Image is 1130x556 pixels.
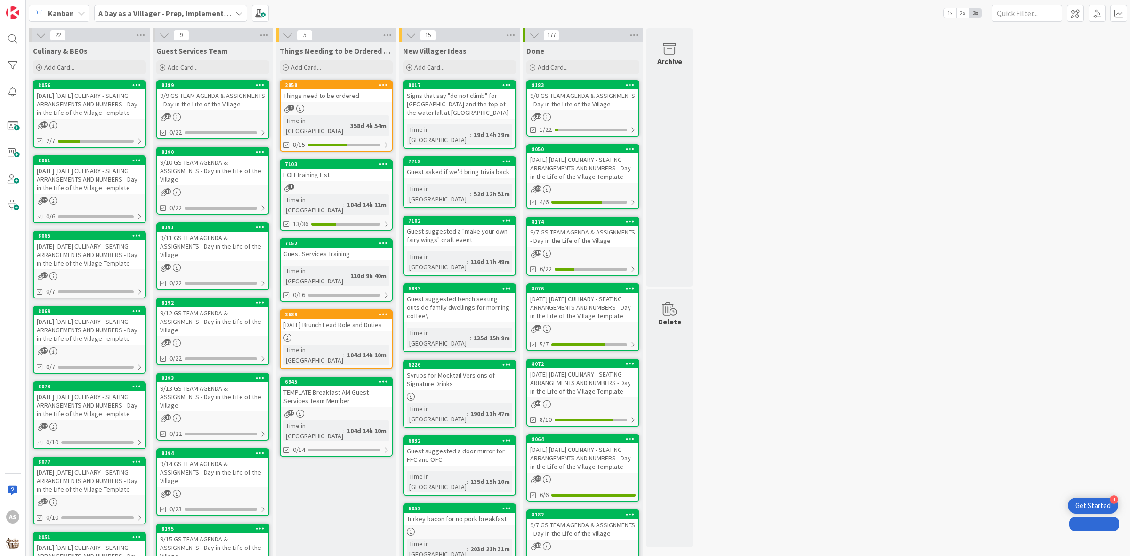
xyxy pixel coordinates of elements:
div: Syrups for Mocktail Versions of Signature Drinks [404,369,515,390]
span: 0/16 [293,290,305,300]
a: 6833Guest suggested bench seating outside family dwellings for morning coffee\Time in [GEOGRAPHIC... [403,283,516,352]
span: 19 [165,339,171,345]
div: 8189 [157,81,268,89]
a: 8056[DATE] [DATE] CULINARY - SEATING ARRANGEMENTS AND NUMBERS - Day in the Life of the Village Te... [33,80,146,148]
div: [DATE] [DATE] CULINARY - SEATING ARRANGEMENTS AND NUMBERS - Day in the Life of the Village Template [527,293,638,322]
span: 3x [969,8,982,18]
span: 0/23 [169,504,182,514]
div: 8017 [404,81,515,89]
div: 8190 [161,149,268,155]
div: Guest suggested a door mirror for FFC and OFC [404,445,515,466]
span: 4 [288,105,294,111]
div: 7152 [285,240,392,247]
span: 15 [420,30,436,41]
div: [DATE] [DATE] CULINARY - SEATING ARRANGEMENTS AND NUMBERS - Day in the Life of the Village Template [34,240,145,269]
span: 41 [535,325,541,331]
div: 8050[DATE] [DATE] CULINARY - SEATING ARRANGEMENTS AND NUMBERS - Day in the Life of the Village Te... [527,145,638,183]
div: 8174 [532,218,638,225]
span: : [347,121,348,131]
div: 8189 [161,82,268,89]
div: Guest suggested bench seating outside family dwellings for morning coffee\ [404,293,515,322]
span: 22 [50,30,66,41]
div: 7103 [281,160,392,169]
div: 9/10 GS TEAM AGENDA & ASSIGNMENTS - Day in the Life of the Village [157,156,268,185]
img: Visit kanbanzone.com [6,6,19,19]
div: Time in [GEOGRAPHIC_DATA] [283,266,347,286]
div: Time in [GEOGRAPHIC_DATA] [283,115,347,136]
div: 8190 [157,148,268,156]
a: 7718Guest asked if we'd bring trivia backTime in [GEOGRAPHIC_DATA]:52d 12h 51m [403,156,516,208]
div: 8182 [527,510,638,519]
span: 0/6 [46,211,55,221]
span: 2x [956,8,969,18]
a: 6832Guest suggested a door mirror for FFC and OFCTime in [GEOGRAPHIC_DATA]:135d 15h 10m [403,435,516,496]
span: 0/22 [169,128,182,137]
div: 8064 [527,435,638,443]
div: 81909/10 GS TEAM AGENDA & ASSIGNMENTS - Day in the Life of the Village [157,148,268,185]
span: : [343,200,345,210]
div: 9/7 GS TEAM AGENDA & ASSIGNMENTS - Day in the Life of the Village [527,519,638,540]
div: 8193 [157,374,268,382]
div: 8069[DATE] [DATE] CULINARY - SEATING ARRANGEMENTS AND NUMBERS - Day in the Life of the Village Te... [34,307,145,345]
span: 19 [165,490,171,496]
span: 0/22 [169,278,182,288]
div: 8061 [38,157,145,164]
div: 6052Turkey bacon for no pork breakfast [404,504,515,525]
span: 0/22 [169,203,182,213]
div: 8072 [527,360,638,368]
div: 8069 [38,308,145,314]
div: 8072[DATE] [DATE] CULINARY - SEATING ARRANGEMENTS AND NUMBERS - Day in the Life of the Village Te... [527,360,638,397]
div: 2689 [285,311,392,318]
div: 8073[DATE] [DATE] CULINARY - SEATING ARRANGEMENTS AND NUMBERS - Day in the Life of the Village Te... [34,382,145,420]
a: 6945TEMPLATE Breakfast AM Guest Services Team MemberTime in [GEOGRAPHIC_DATA]:104d 14h 10m0/14 [280,377,393,457]
div: 8076[DATE] [DATE] CULINARY - SEATING ARRANGEMENTS AND NUMBERS - Day in the Life of the Village Te... [527,284,638,322]
div: 81749/7 GS TEAM AGENDA & ASSIGNMENTS - Day in the Life of the Village [527,218,638,247]
div: 8056 [38,82,145,89]
span: 1x [944,8,956,18]
span: 8/10 [540,415,552,425]
div: 8174 [527,218,638,226]
span: 41 [535,475,541,482]
a: 81939/13 GS TEAM AGENDA & ASSIGNMENTS - Day in the Life of the Village0/22 [156,373,269,441]
span: 1/22 [540,125,552,135]
div: 6833Guest suggested bench seating outside family dwellings for morning coffee\ [404,284,515,322]
div: Things need to be ordered [281,89,392,102]
div: [DATE] [DATE] CULINARY - SEATING ARRANGEMENTS AND NUMBERS - Day in the Life of the Village Template [34,89,145,119]
div: 6226 [408,362,515,368]
div: 6833 [408,285,515,292]
a: 8072[DATE] [DATE] CULINARY - SEATING ARRANGEMENTS AND NUMBERS - Day in the Life of the Village Te... [526,359,639,427]
span: : [467,257,468,267]
span: Kanban [48,8,74,19]
span: 13/36 [293,219,308,229]
a: 8069[DATE] [DATE] CULINARY - SEATING ARRANGEMENTS AND NUMBERS - Day in the Life of the Village Te... [33,306,146,374]
div: 8077[DATE] [DATE] CULINARY - SEATING ARRANGEMENTS AND NUMBERS - Day in the Life of the Village Te... [34,458,145,495]
div: 6052 [404,504,515,513]
div: Time in [GEOGRAPHIC_DATA] [407,251,467,272]
div: 190d 11h 47m [468,409,512,419]
div: 8073 [38,383,145,390]
div: 104d 14h 10m [345,426,389,436]
div: 358d 4h 54m [348,121,389,131]
div: 9/11 GS TEAM AGENDA & ASSIGNMENTS - Day in the Life of the Village [157,232,268,261]
div: Time in [GEOGRAPHIC_DATA] [407,328,470,348]
div: 2689[DATE] Brunch Lead Role and Duties [281,310,392,331]
a: 8017Signs that say "do not climb" for [GEOGRAPHIC_DATA] and the top of the waterfall at [GEOGRAPH... [403,80,516,149]
div: 2689 [281,310,392,319]
span: 37 [41,272,48,278]
div: 8017Signs that say "do not climb" for [GEOGRAPHIC_DATA] and the top of the waterfall at [GEOGRAPH... [404,81,515,119]
span: 19 [165,264,171,270]
a: 81919/11 GS TEAM AGENDA & ASSIGNMENTS - Day in the Life of the Village0/22 [156,222,269,290]
span: 37 [41,347,48,354]
span: 0/22 [169,354,182,363]
div: 6945TEMPLATE Breakfast AM Guest Services Team Member [281,378,392,407]
div: 9/9 GS TEAM AGENDA & ASSIGNMENTS - Day in the Life of the Village [157,89,268,110]
div: Time in [GEOGRAPHIC_DATA] [407,471,467,492]
div: 9/14 GS TEAM AGENDA & ASSIGNMENTS - Day in the Life of the Village [157,458,268,487]
span: 39 [41,197,48,203]
span: 6/6 [540,490,549,500]
div: 135d 15h 10m [468,476,512,487]
div: 8017 [408,82,515,89]
span: 37 [41,498,48,504]
span: Done [526,46,544,56]
div: 7102Guest suggested a "make your own fairy wings" craft event [404,217,515,246]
